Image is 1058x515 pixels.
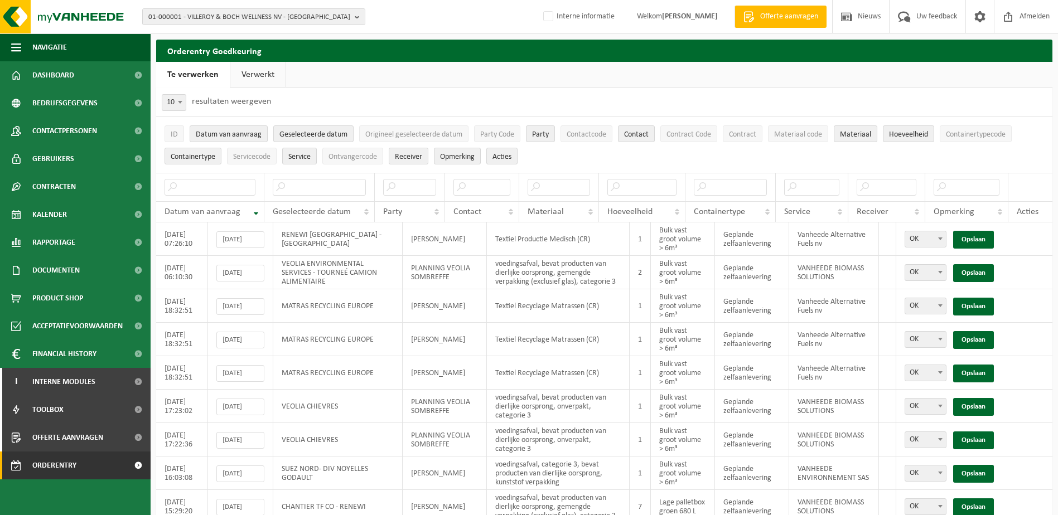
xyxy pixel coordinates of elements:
span: OK [905,398,946,415]
span: Navigatie [32,33,67,61]
span: Documenten [32,256,80,284]
span: Contracten [32,173,76,201]
td: Vanheede Alternative Fuels nv [789,356,879,390]
a: Offerte aanvragen [735,6,827,28]
td: [DATE] 18:32:51 [156,289,208,323]
td: [DATE] 17:22:36 [156,423,208,456]
td: Bulk vast groot volume > 6m³ [651,423,715,456]
td: Vanheede Alternative Fuels nv [789,289,879,323]
span: OK [905,498,946,515]
td: 1 [630,289,651,323]
button: IDID: Activate to sort [165,125,184,142]
td: Geplande zelfaanlevering [715,222,789,256]
td: 1 [630,423,651,456]
td: Bulk vast groot volume > 6m³ [651,256,715,289]
td: Vanheede Alternative Fuels nv [789,323,879,356]
td: Geplande zelfaanlevering [715,256,789,289]
span: Party [383,207,402,216]
button: 01-000001 - VILLEROY & BOCH WELLNESS NV - [GEOGRAPHIC_DATA] [142,8,365,25]
td: Geplande zelfaanlevering [715,456,789,490]
td: 1 [630,390,651,423]
span: Opmerking [440,153,475,161]
button: OntvangercodeOntvangercode: Activate to sort [322,148,383,164]
span: OK [905,331,946,348]
td: Bulk vast groot volume > 6m³ [651,456,715,490]
td: [PERSON_NAME] [403,456,487,490]
button: Geselecteerde datumGeselecteerde datum: Activate to sort [273,125,354,142]
button: Datum van aanvraagDatum van aanvraag: Activate to remove sorting [190,125,268,142]
td: Geplande zelfaanlevering [715,289,789,323]
span: OK [905,265,946,280]
span: Hoeveelheid [607,207,653,216]
span: Acceptatievoorwaarden [32,312,123,340]
td: VEOLIA CHIEVRES [273,423,403,456]
td: Geplande zelfaanlevering [715,356,789,390]
span: Financial History [32,340,96,368]
td: voedingsafval, bevat producten van dierlijke oorsprong, onverpakt, categorie 3 [487,423,630,456]
span: Rapportage [32,229,75,256]
td: RENEWI [GEOGRAPHIC_DATA] - [GEOGRAPHIC_DATA] [273,222,403,256]
td: VANHEEDE BIOMASS SOLUTIONS [789,256,879,289]
span: Toolbox [32,396,64,424]
td: 1 [630,222,651,256]
button: ContainertypeContainertype: Activate to sort [165,148,221,164]
td: Textiel Recyclage Matrassen (CR) [487,323,630,356]
span: OK [905,264,946,281]
span: Contactcode [567,130,606,139]
button: MateriaalMateriaal: Activate to sort [834,125,877,142]
td: Textiel Recyclage Matrassen (CR) [487,356,630,390]
button: OpmerkingOpmerking: Activate to sort [434,148,481,164]
span: Contract Code [666,130,711,139]
span: 10 [162,95,186,110]
a: Opslaan [953,365,994,382]
td: PLANNING VEOLIA SOMBREFFE [403,256,487,289]
span: Dashboard [32,61,74,89]
h2: Orderentry Goedkeuring [156,40,1052,61]
span: I [11,368,21,396]
span: Containertype [171,153,215,161]
button: HoeveelheidHoeveelheid: Activate to sort [883,125,934,142]
span: OK [905,399,946,414]
span: Hoeveelheid [889,130,928,139]
td: VANHEEDE BIOMASS SOLUTIONS [789,423,879,456]
td: [PERSON_NAME] [403,222,487,256]
span: Product Shop [32,284,83,312]
button: ReceiverReceiver: Activate to sort [389,148,428,164]
button: ContainertypecodeContainertypecode: Activate to sort [940,125,1012,142]
a: Verwerkt [230,62,286,88]
td: [DATE] 17:23:02 [156,390,208,423]
td: Bulk vast groot volume > 6m³ [651,323,715,356]
td: MATRAS RECYCLING EUROPE [273,323,403,356]
span: Contact [453,207,481,216]
span: Party Code [480,130,514,139]
td: Bulk vast groot volume > 6m³ [651,222,715,256]
span: OK [905,365,946,381]
button: Acties [486,148,518,164]
td: [DATE] 07:26:10 [156,222,208,256]
button: Contract CodeContract Code: Activate to sort [660,125,717,142]
span: 10 [162,94,186,111]
span: Offerte aanvragen [757,11,821,22]
span: OK [905,465,946,482]
span: Service [288,153,311,161]
span: OK [905,365,946,381]
td: Geplande zelfaanlevering [715,423,789,456]
span: OK [905,332,946,347]
button: Origineel geselecteerde datumOrigineel geselecteerde datum: Activate to sort [359,125,468,142]
label: Interne informatie [541,8,615,25]
span: Opmerking [934,207,974,216]
td: [PERSON_NAME] [403,356,487,390]
td: SUEZ NORD- DIV NOYELLES GODAULT [273,456,403,490]
td: Vanheede Alternative Fuels nv [789,222,879,256]
a: Opslaan [953,431,994,449]
span: Gebruikers [32,145,74,173]
span: Materiaal code [774,130,822,139]
button: ServicecodeServicecode: Activate to sort [227,148,277,164]
span: Receiver [395,153,422,161]
span: OK [905,432,946,448]
td: Geplande zelfaanlevering [715,390,789,423]
span: Datum van aanvraag [165,207,240,216]
td: voedingsafval, bevat producten van dierlijke oorsprong, onverpakt, categorie 3 [487,390,630,423]
span: Orderentry Goedkeuring [32,451,126,479]
td: PLANNING VEOLIA SOMBREFFE [403,423,487,456]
